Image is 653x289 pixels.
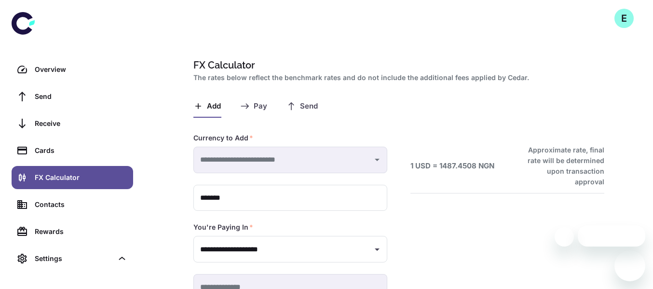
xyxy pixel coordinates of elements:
[12,247,133,270] div: Settings
[12,139,133,162] a: Cards
[35,91,127,102] div: Send
[410,161,494,172] h6: 1 USD = 1487.4508 NGN
[517,145,604,187] h6: Approximate rate, final rate will be determined upon transaction approval
[614,9,634,28] button: E
[12,85,133,108] a: Send
[193,58,600,72] h1: FX Calculator
[370,243,384,256] button: Open
[35,118,127,129] div: Receive
[254,102,267,111] span: Pay
[193,222,253,232] label: You're Paying In
[12,112,133,135] a: Receive
[35,253,113,264] div: Settings
[12,193,133,216] a: Contacts
[35,199,127,210] div: Contacts
[35,226,127,237] div: Rewards
[578,225,645,247] iframe: Message from company
[300,102,318,111] span: Send
[12,220,133,243] a: Rewards
[35,172,127,183] div: FX Calculator
[614,250,645,281] iframe: Button to launch messaging window
[35,145,127,156] div: Cards
[12,166,133,189] a: FX Calculator
[555,227,574,247] iframe: Close message
[12,58,133,81] a: Overview
[207,102,221,111] span: Add
[35,64,127,75] div: Overview
[193,72,600,83] h2: The rates below reflect the benchmark rates and do not include the additional fees applied by Cedar.
[193,133,253,143] label: Currency to Add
